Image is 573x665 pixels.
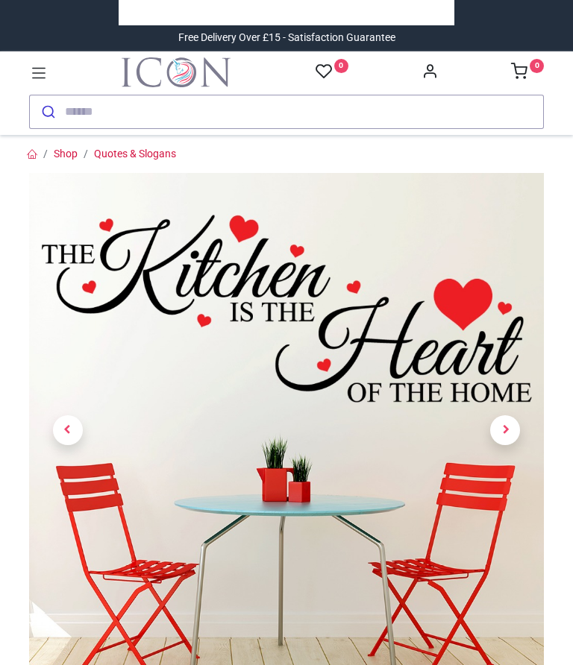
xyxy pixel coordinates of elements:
[334,59,348,73] sup: 0
[467,250,545,611] a: Next
[53,415,83,445] span: Previous
[530,59,544,73] sup: 0
[490,415,520,445] span: Next
[130,5,443,20] iframe: Customer reviews powered by Trustpilot
[316,63,348,81] a: 0
[94,148,176,160] a: Quotes & Slogans
[178,31,395,45] div: Free Delivery Over £15 - Satisfaction Guarantee
[54,148,78,160] a: Shop
[30,95,65,128] button: Submit
[511,67,544,79] a: 0
[29,250,107,611] a: Previous
[422,67,438,79] a: Account Info
[122,57,231,87] img: Icon Wall Stickers
[122,57,231,87] a: Logo of Icon Wall Stickers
